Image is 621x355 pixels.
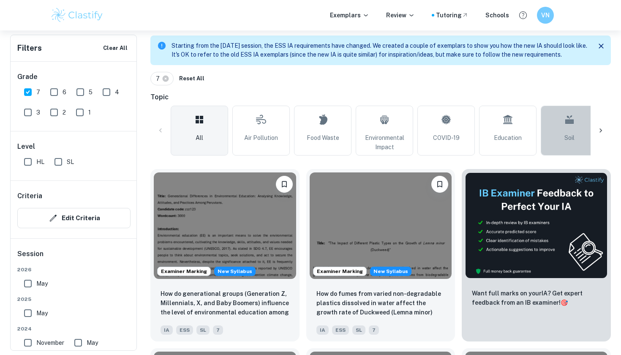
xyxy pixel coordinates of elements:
a: Examiner MarkingStarting from the May 2026 session, the ESS IA requirements have changed. We crea... [306,169,455,341]
a: Schools [485,11,509,20]
img: ESS IA example thumbnail: How do generational groups (Generation Z [154,172,296,279]
div: Starting from the May 2026 session, the ESS IA requirements have changed. We created this exempla... [370,267,411,276]
p: Want full marks on your IA ? Get expert feedback from an IB examiner! [472,289,601,307]
span: 2025 [17,295,131,303]
p: Review [386,11,415,20]
span: 7 [36,87,40,97]
p: How do fumes from varied non-degradable plastics dissolved in water affect the growth rate of Duc... [316,289,445,318]
span: New Syllabus [370,267,411,276]
span: New Syllabus [214,267,256,276]
h6: Grade [17,72,131,82]
span: All [196,133,203,142]
span: Examiner Marking [158,268,210,275]
a: ThumbnailWant full marks on yourIA? Get expert feedback from an IB examiner! [462,169,611,341]
span: 3 [36,108,40,117]
p: Exemplars [330,11,369,20]
h6: VN [541,11,550,20]
h6: Filters [17,42,42,54]
button: Edit Criteria [17,208,131,228]
span: SL [67,157,74,167]
button: Clear All [101,42,130,55]
h6: Criteria [17,191,42,201]
span: COVID-19 [433,133,460,142]
button: Close [595,40,607,52]
a: Examiner MarkingStarting from the May 2026 session, the ESS IA requirements have changed. We crea... [150,169,300,341]
p: How do generational groups (Generation Z, Millennials, X, and Baby Boomers) influence the level o... [161,289,289,318]
img: ESS IA example thumbnail: How do fumes from varied non-degradable [310,172,452,279]
span: SL [196,325,210,335]
span: 2024 [17,325,131,333]
button: Bookmark [431,176,448,193]
span: May [36,309,48,318]
button: Help and Feedback [516,8,530,22]
span: ESS [176,325,193,335]
span: 1 [88,108,91,117]
button: Reset All [177,72,207,85]
span: SL [352,325,365,335]
button: VN [537,7,554,24]
span: 4 [115,87,119,97]
span: Soil [564,133,575,142]
div: Starting from the May 2026 session, the ESS IA requirements have changed. We created this exempla... [214,267,256,276]
span: 7 [369,325,379,335]
span: 7 [156,74,163,83]
span: 5 [89,87,93,97]
span: 6 [63,87,66,97]
span: 2026 [17,266,131,273]
span: Environmental Impact [360,133,409,152]
img: Clastify logo [50,7,104,24]
span: HL [36,157,44,167]
div: 7 [150,72,174,85]
span: Education [494,133,522,142]
span: Examiner Marking [313,268,366,275]
img: Thumbnail [465,172,607,279]
h6: Level [17,142,131,152]
span: ESS [332,325,349,335]
span: 7 [213,325,223,335]
span: May [36,279,48,288]
h6: Session [17,249,131,266]
span: November [36,338,64,347]
span: 🎯 [561,299,568,306]
a: Tutoring [436,11,468,20]
h6: Topic [150,92,611,102]
span: 2 [63,108,66,117]
span: IA [316,325,329,335]
button: Bookmark [276,176,293,193]
p: Starting from the [DATE] session, the ESS IA requirements have changed. We created a couple of ex... [172,41,588,59]
span: Air Pollution [244,133,278,142]
span: IA [161,325,173,335]
span: May [87,338,98,347]
span: Food Waste [307,133,339,142]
